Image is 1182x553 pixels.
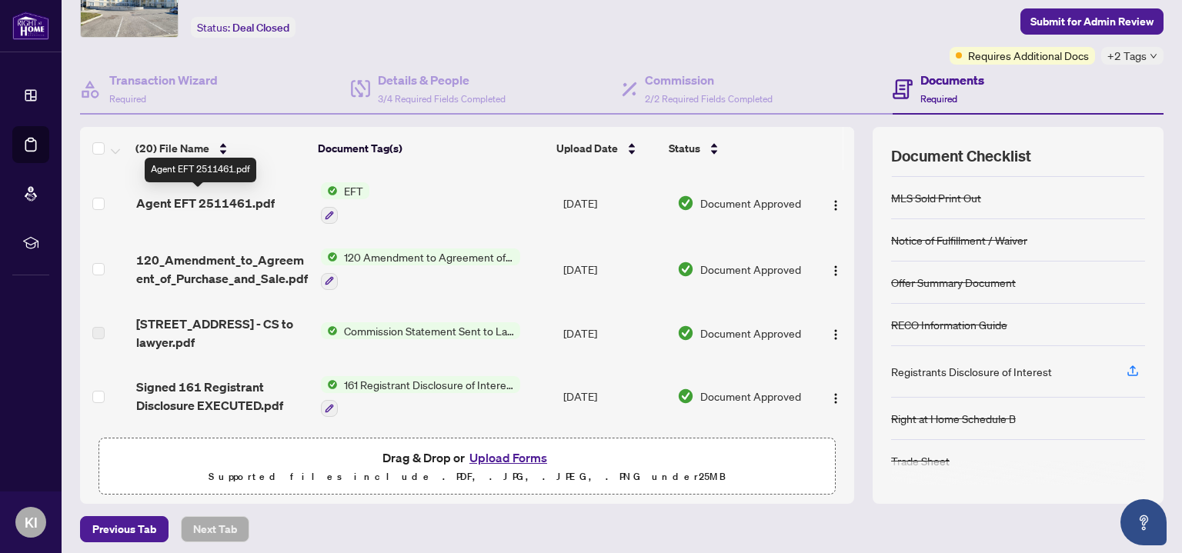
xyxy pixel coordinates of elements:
[556,140,618,157] span: Upload Date
[80,516,169,542] button: Previous Tab
[557,170,671,236] td: [DATE]
[677,325,694,341] img: Document Status
[321,322,520,339] button: Status IconCommission Statement Sent to Lawyer
[181,516,249,542] button: Next Tab
[677,195,694,212] img: Document Status
[645,93,773,105] span: 2/2 Required Fields Completed
[321,182,369,224] button: Status IconEFT
[136,378,309,415] span: Signed 161 Registrant Disclosure EXECUTED.pdf
[677,261,694,278] img: Document Status
[382,448,552,468] span: Drag & Drop or
[321,248,338,265] img: Status Icon
[891,145,1031,167] span: Document Checklist
[700,325,801,341] span: Document Approved
[830,265,842,277] img: Logo
[557,236,671,302] td: [DATE]
[378,93,506,105] span: 3/4 Required Fields Completed
[232,21,289,35] span: Deal Closed
[145,158,256,182] div: Agent EFT 2511461.pdf
[1030,9,1154,34] span: Submit for Admin Review
[338,248,520,265] span: 120 Amendment to Agreement of Purchase and Sale
[557,429,671,495] td: [DATE]
[378,71,506,89] h4: Details & People
[891,410,1016,427] div: Right at Home Schedule B
[136,315,309,351] span: [STREET_ADDRESS] - CS to lawyer.pdf
[663,127,803,170] th: Status
[1020,8,1164,35] button: Submit for Admin Review
[830,199,842,212] img: Logo
[109,93,146,105] span: Required
[25,511,38,533] span: KI
[338,322,520,339] span: Commission Statement Sent to Lawyer
[891,363,1052,380] div: Registrants Disclosure of Interest
[557,302,671,364] td: [DATE]
[823,321,848,345] button: Logo
[338,376,520,393] span: 161 Registrant Disclosure of Interest - Disposition ofProperty
[920,93,957,105] span: Required
[92,517,156,541] span: Previous Tab
[891,274,1016,291] div: Offer Summary Document
[700,388,801,405] span: Document Approved
[321,322,338,339] img: Status Icon
[700,195,801,212] span: Document Approved
[12,12,49,40] img: logo
[136,194,275,212] span: Agent EFT 2511461.pdf
[968,47,1089,64] span: Requires Additional Docs
[135,140,209,157] span: (20) File Name
[823,257,848,281] button: Logo
[109,468,826,486] p: Supported files include .PDF, .JPG, .JPEG, .PNG under 25 MB
[891,189,981,206] div: MLS Sold Print Out
[99,438,835,495] span: Drag & Drop orUpload FormsSupported files include .PDF, .JPG, .JPEG, .PNG under25MB
[321,182,338,199] img: Status Icon
[677,388,694,405] img: Document Status
[191,17,295,38] div: Status:
[321,248,520,290] button: Status Icon120 Amendment to Agreement of Purchase and Sale
[550,127,663,170] th: Upload Date
[1120,499,1167,545] button: Open asap
[129,127,312,170] th: (20) File Name
[136,251,309,288] span: 120_Amendment_to_Agreement_of_Purchase_and_Sale.pdf
[312,127,550,170] th: Document Tag(s)
[891,452,950,469] div: Trade Sheet
[1107,47,1147,65] span: +2 Tags
[830,392,842,405] img: Logo
[823,384,848,408] button: Logo
[920,71,984,89] h4: Documents
[338,182,369,199] span: EFT
[1150,52,1157,60] span: down
[669,140,700,157] span: Status
[700,261,801,278] span: Document Approved
[645,71,773,89] h4: Commission
[321,376,338,393] img: Status Icon
[830,328,842,341] img: Logo
[891,232,1027,248] div: Notice of Fulfillment / Waiver
[557,364,671,430] td: [DATE]
[891,316,1007,333] div: RECO Information Guide
[823,191,848,215] button: Logo
[109,71,218,89] h4: Transaction Wizard
[465,448,552,468] button: Upload Forms
[321,376,520,418] button: Status Icon161 Registrant Disclosure of Interest - Disposition ofProperty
